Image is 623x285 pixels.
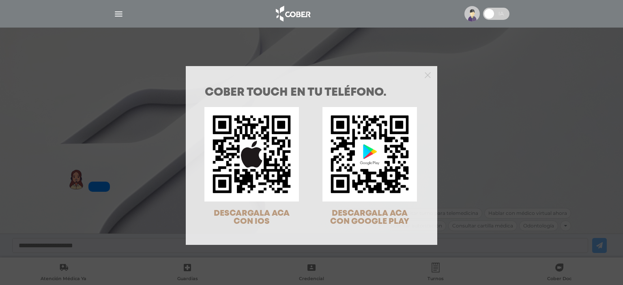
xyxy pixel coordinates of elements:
[322,107,417,201] img: qr-code
[330,210,409,225] span: DESCARGALA ACA CON GOOGLE PLAY
[204,107,299,201] img: qr-code
[425,71,431,78] button: Close
[205,87,418,99] h1: COBER TOUCH en tu teléfono.
[214,210,290,225] span: DESCARGALA ACA CON IOS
